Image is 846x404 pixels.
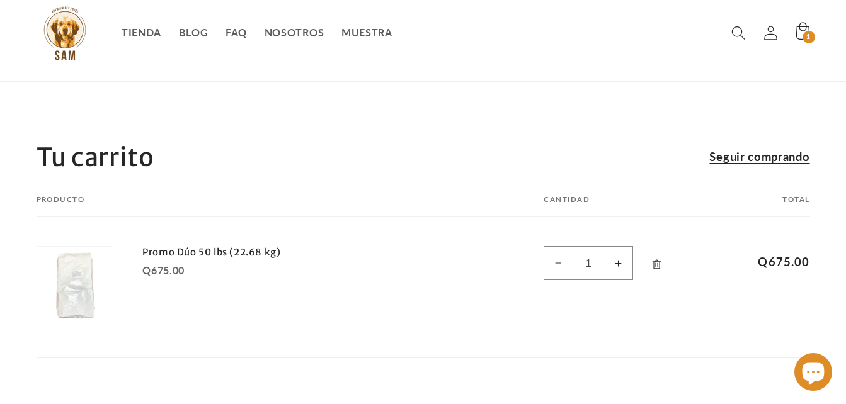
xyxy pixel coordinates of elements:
a: MUESTRA [333,18,401,48]
h1: Tu carrito [37,141,154,174]
a: Seguir comprando [709,147,809,167]
a: Eliminar Promo Dúo 50 lbs (22.68 kg) [644,250,670,279]
span: MUESTRA [341,26,392,39]
th: Total [710,195,809,217]
a: Promo Dúo 50 lbs (22.68 kg) [142,246,360,259]
span: 1 [806,31,811,43]
div: Q675.00 [142,263,360,278]
span: TIENDA [122,26,161,39]
a: TIENDA [113,18,170,48]
img: Sam Pet Foods [37,5,93,62]
a: FAQ [217,18,256,48]
span: BLOG [179,26,209,39]
th: Cantidad [500,195,710,217]
span: Q675.00 [739,254,809,270]
inbox-online-store-chat: Chat de la tienda online Shopify [791,353,836,394]
th: Producto [37,195,501,217]
summary: Búsqueda [723,17,755,49]
a: BLOG [170,18,217,48]
span: FAQ [226,26,247,39]
input: Cantidad para Promo Dúo 50 lbs (22.68 kg) [573,246,604,280]
a: NOSOTROS [256,18,333,48]
span: NOSOTROS [265,26,324,39]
